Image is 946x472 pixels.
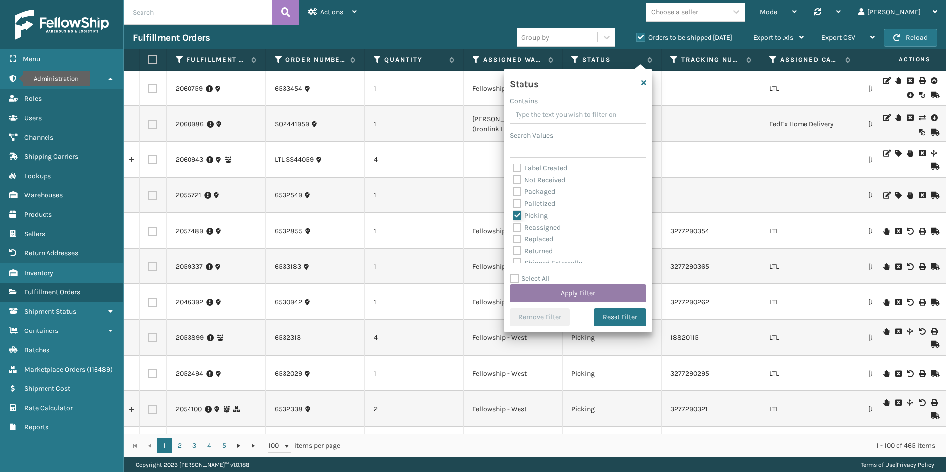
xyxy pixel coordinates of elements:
[919,114,925,121] i: Change shipping
[176,369,203,378] a: 2052494
[464,71,563,106] td: Fellowship - West
[176,84,203,94] a: 2060759
[760,8,777,16] span: Mode
[87,365,113,374] span: ( 116489 )
[861,461,895,468] a: Terms of Use
[136,457,249,472] p: Copyright 2023 [PERSON_NAME]™ v 1.0.188
[24,133,53,142] span: Channels
[275,262,301,272] a: 6533183
[883,328,889,335] i: On Hold
[176,404,202,414] a: 2054100
[883,228,889,235] i: On Hold
[931,341,937,348] i: Mark as Shipped
[24,191,63,199] span: Warehouses
[861,457,934,472] div: |
[919,263,925,270] i: Print BOL
[24,423,48,431] span: Reports
[464,391,563,427] td: Fellowship - West
[24,172,51,180] span: Lookups
[24,346,49,354] span: Batches
[907,399,913,406] i: Split Fulfillment Order
[931,163,937,170] i: Mark as Shipped
[931,113,937,123] i: Pull Label
[483,55,543,64] label: Assigned Warehouse
[176,333,204,343] a: 2053899
[931,129,937,136] i: Mark as Shipped
[563,391,662,427] td: Picking
[919,328,925,335] i: Void BOL
[24,269,53,277] span: Inventory
[907,370,913,377] i: Void BOL
[510,130,553,141] label: Search Values
[919,299,925,306] i: Print BOL
[24,327,58,335] span: Containers
[510,96,538,106] label: Contains
[354,441,935,451] div: 1 - 100 of 465 items
[464,106,563,142] td: [PERSON_NAME] (Ironlink Logistics)
[24,114,42,122] span: Users
[760,284,859,320] td: LTL
[513,211,548,220] label: Picking
[563,427,662,463] td: Picking
[513,164,567,172] label: Label Created
[931,150,937,157] i: Split Fulfillment Order
[895,228,901,235] i: Cancel Fulfillment Order
[513,188,555,196] label: Packaged
[513,223,561,232] label: Reassigned
[365,213,464,249] td: 1
[176,119,204,129] a: 2060986
[513,176,565,184] label: Not Received
[895,370,901,377] i: Cancel Fulfillment Order
[202,438,217,453] a: 4
[24,152,78,161] span: Shipping Carriers
[250,442,258,450] span: Go to the last page
[23,55,40,63] span: Menu
[24,94,42,103] span: Roles
[187,438,202,453] a: 3
[760,320,859,356] td: LTL
[24,307,76,316] span: Shipment Status
[907,299,913,306] i: Void BOL
[919,228,925,235] i: Print BOL
[365,320,464,356] td: 4
[513,259,582,267] label: Shipped Externally
[662,249,760,284] td: 3277290365
[268,441,283,451] span: 100
[868,51,937,68] span: Actions
[235,442,243,450] span: Go to the next page
[464,356,563,391] td: Fellowship - West
[883,299,889,306] i: On Hold
[662,320,760,356] td: 18820115
[895,299,901,306] i: Cancel Fulfillment Order
[521,32,549,43] div: Group by
[510,106,646,124] input: Type the text you wish to filter on
[753,33,793,42] span: Export to .xls
[365,178,464,213] td: 1
[662,427,760,463] td: 691547699
[662,284,760,320] td: 3277290262
[217,438,232,453] a: 5
[275,226,303,236] a: 6532855
[821,33,855,42] span: Export CSV
[176,297,203,307] a: 2046392
[662,391,760,427] td: 3277290321
[931,77,937,84] i: Upload BOL
[275,404,303,414] a: 6532338
[285,55,345,64] label: Order Number
[907,114,913,121] i: Cancel Fulfillment Order
[464,284,563,320] td: Fellowship - West
[931,399,937,406] i: Print BOL
[884,29,937,47] button: Reload
[931,228,937,235] i: Mark as Shipped
[883,399,889,406] i: On Hold
[907,263,913,270] i: Void BOL
[464,427,563,463] td: Fellowship - West
[760,249,859,284] td: LTL
[919,192,925,199] i: Cancel Fulfillment Order
[15,10,109,40] img: logo
[176,262,203,272] a: 2059337
[187,55,246,64] label: Fulfillment Order Id
[931,192,937,199] i: Mark as Shipped
[662,213,760,249] td: 3277290354
[24,75,71,83] span: Administration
